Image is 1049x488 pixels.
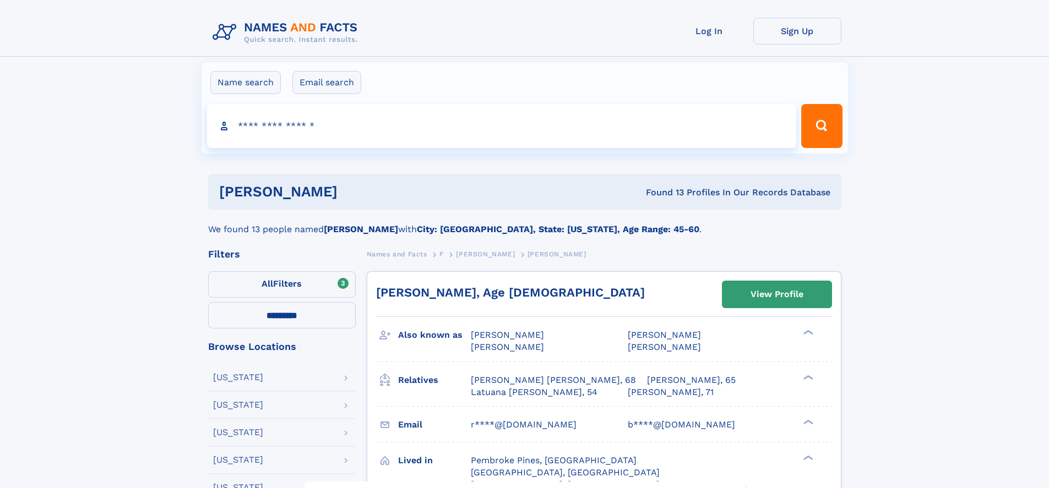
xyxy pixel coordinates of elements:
[398,451,471,470] h3: Lived in
[398,326,471,344] h3: Also known as
[208,18,367,47] img: Logo Names and Facts
[439,250,444,258] span: F
[417,224,699,234] b: City: [GEOGRAPHIC_DATA], State: [US_STATE], Age Range: 45-60
[751,282,803,307] div: View Profile
[528,250,586,258] span: [PERSON_NAME]
[471,330,544,340] span: [PERSON_NAME]
[208,271,356,298] label: Filters
[208,249,356,259] div: Filters
[213,456,263,464] div: [US_STATE]
[398,371,471,390] h3: Relatives
[801,418,814,425] div: ❯
[665,18,753,45] a: Log In
[208,342,356,352] div: Browse Locations
[801,329,814,336] div: ❯
[801,104,842,148] button: Search Button
[208,210,841,236] div: We found 13 people named with .
[471,386,597,398] a: Latuana [PERSON_NAME], 54
[213,401,263,409] div: [US_STATE]
[471,342,544,352] span: [PERSON_NAME]
[210,71,281,94] label: Name search
[801,454,814,461] div: ❯
[213,428,263,437] div: [US_STATE]
[292,71,361,94] label: Email search
[456,247,515,261] a: [PERSON_NAME]
[628,342,701,352] span: [PERSON_NAME]
[262,278,273,289] span: All
[376,286,645,299] a: [PERSON_NAME], Age [DEMOGRAPHIC_DATA]
[398,415,471,434] h3: Email
[753,18,841,45] a: Sign Up
[801,374,814,381] div: ❯
[492,187,830,199] div: Found 13 Profiles In Our Records Database
[628,330,701,340] span: [PERSON_NAME]
[456,250,515,258] span: [PERSON_NAME]
[722,281,831,308] a: View Profile
[471,467,660,478] span: [GEOGRAPHIC_DATA], [GEOGRAPHIC_DATA]
[647,374,736,386] a: [PERSON_NAME], 65
[219,185,492,199] h1: [PERSON_NAME]
[207,104,797,148] input: search input
[213,373,263,382] div: [US_STATE]
[471,455,637,465] span: Pembroke Pines, [GEOGRAPHIC_DATA]
[471,374,636,386] a: [PERSON_NAME] [PERSON_NAME], 68
[628,386,714,398] a: [PERSON_NAME], 71
[439,247,444,261] a: F
[324,224,398,234] b: [PERSON_NAME]
[367,247,427,261] a: Names and Facts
